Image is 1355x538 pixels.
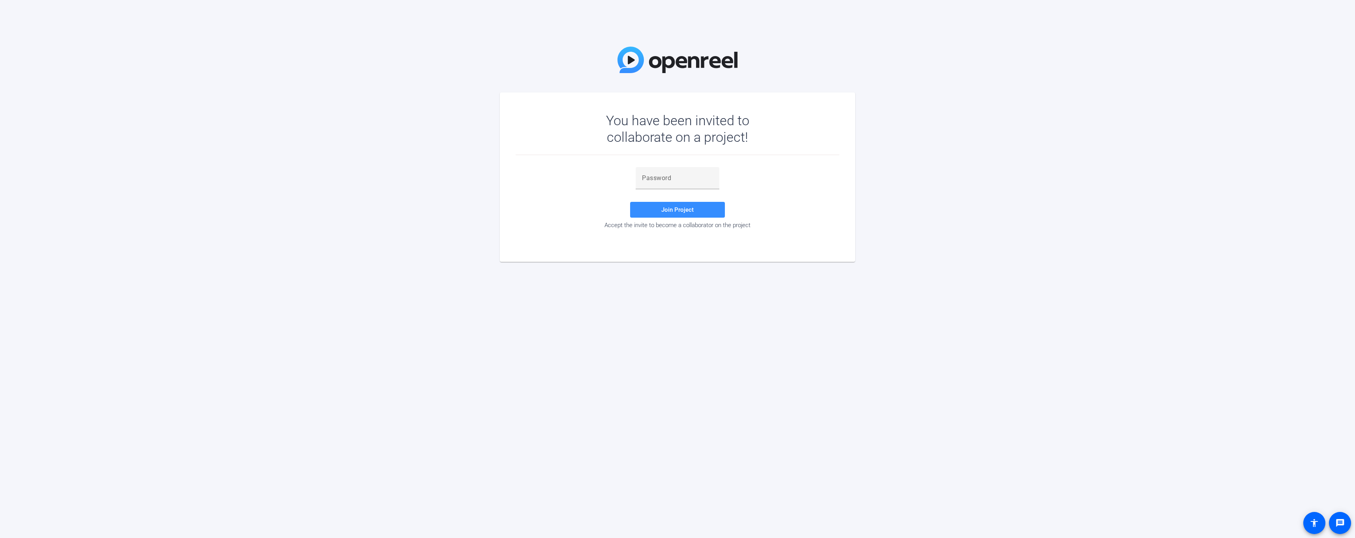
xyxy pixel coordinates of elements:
button: Join Project [630,202,725,218]
div: You have been invited to collaborate on a project! [583,112,772,145]
mat-icon: message [1335,518,1345,528]
mat-icon: accessibility [1310,518,1319,528]
img: OpenReel Logo [617,47,738,73]
span: Join Project [661,206,694,213]
input: Password [642,173,713,183]
div: Accept the invite to become a collaborator on the project [516,222,839,229]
